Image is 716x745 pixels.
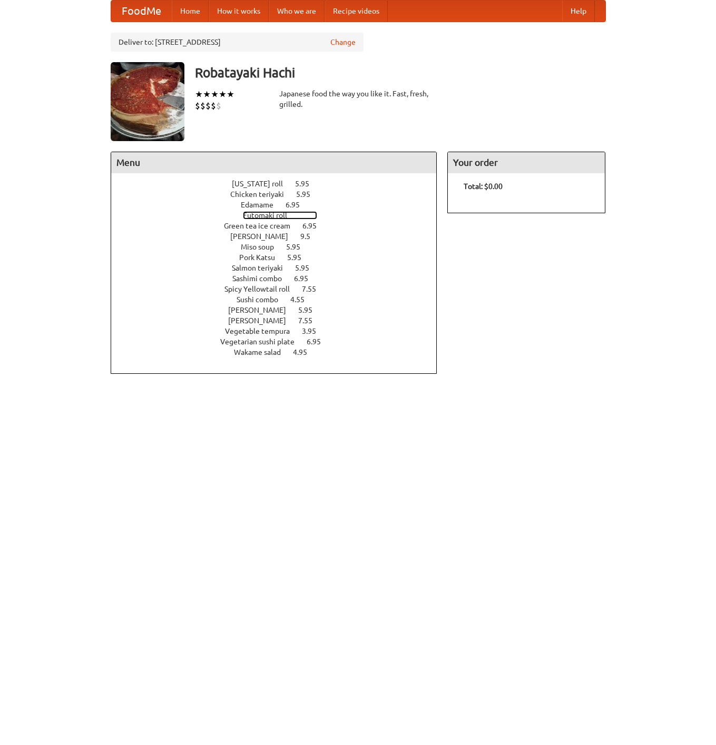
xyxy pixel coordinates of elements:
h4: Your order [448,152,605,173]
a: Recipe videos [325,1,388,22]
a: Home [172,1,209,22]
a: Sushi combo 4.55 [237,295,324,304]
a: How it works [209,1,269,22]
span: Salmon teriyaki [232,264,293,272]
span: 5.95 [287,253,312,262]
span: Sushi combo [237,295,289,304]
span: 4.55 [290,295,315,304]
a: Miso soup 5.95 [241,243,320,251]
b: Total: $0.00 [464,182,503,191]
span: Spicy Yellowtail roll [224,285,300,293]
span: 6.95 [307,337,331,346]
span: Vegetarian sushi plate [220,337,305,346]
a: Sashimi combo 6.95 [232,274,328,283]
span: 7.55 [302,285,327,293]
a: Salmon teriyaki 5.95 [232,264,329,272]
li: ★ [195,88,203,100]
span: 6.95 [286,201,310,209]
a: Help [562,1,595,22]
span: 5.95 [295,180,320,188]
span: Pork Katsu [239,253,286,262]
span: [US_STATE] roll [232,180,293,188]
span: Chicken teriyaki [230,190,295,198]
li: ★ [203,88,211,100]
span: 5.95 [298,306,323,314]
a: Change [330,37,356,47]
span: 5.95 [296,190,321,198]
a: [PERSON_NAME] 5.95 [228,306,332,314]
a: Pork Katsu 5.95 [239,253,321,262]
div: Deliver to: [STREET_ADDRESS] [111,33,364,52]
span: Sashimi combo [232,274,292,283]
a: [PERSON_NAME] 7.55 [228,316,332,325]
span: 6.95 [302,222,327,230]
span: [PERSON_NAME] [230,232,299,241]
h3: Robatayaki Hachi [195,62,606,83]
span: Vegetable tempura [225,327,300,335]
img: angular.jpg [111,62,184,141]
a: Edamame 6.95 [241,201,319,209]
span: [PERSON_NAME] [228,306,297,314]
span: Wakame salad [234,348,291,356]
li: ★ [219,88,227,100]
li: $ [195,100,200,112]
a: Green tea ice cream 6.95 [224,222,336,230]
li: ★ [211,88,219,100]
span: 5.95 [295,264,320,272]
a: Who we are [269,1,325,22]
span: 7.55 [298,316,323,325]
span: 4.95 [293,348,318,356]
span: Miso soup [241,243,285,251]
a: Chicken teriyaki 5.95 [230,190,330,198]
a: [US_STATE] roll 5.95 [232,180,329,188]
li: $ [200,100,205,112]
a: Vegetable tempura 3.95 [225,327,336,335]
a: Vegetarian sushi plate 6.95 [220,337,340,346]
a: Wakame salad 4.95 [234,348,327,356]
li: $ [216,100,221,112]
a: FoodMe [111,1,172,22]
a: Spicy Yellowtail roll 7.55 [224,285,336,293]
span: Green tea ice cream [224,222,301,230]
span: Edamame [241,201,284,209]
span: Futomaki roll [243,211,298,220]
span: 9.5 [300,232,321,241]
span: 5.95 [286,243,311,251]
div: Japanese food the way you like it. Fast, fresh, grilled. [279,88,437,110]
li: ★ [227,88,234,100]
span: [PERSON_NAME] [228,316,297,325]
span: 6.95 [294,274,319,283]
li: $ [211,100,216,112]
span: 3.95 [302,327,327,335]
h4: Menu [111,152,437,173]
li: $ [205,100,211,112]
a: Futomaki roll [243,211,317,220]
a: [PERSON_NAME] 9.5 [230,232,330,241]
